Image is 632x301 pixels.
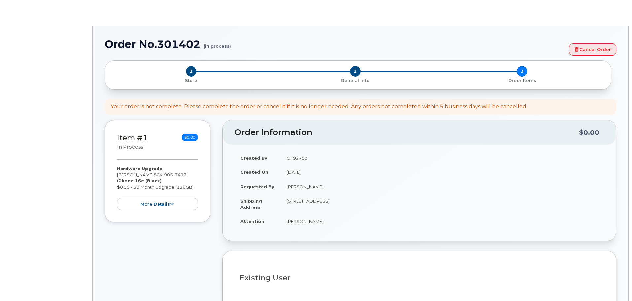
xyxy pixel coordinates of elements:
[272,77,439,84] a: 2 General Info
[274,78,436,84] p: General Info
[117,133,148,142] a: Item #1
[281,165,604,179] td: [DATE]
[239,274,599,282] h3: Existing User
[117,198,198,210] button: more details
[113,78,269,84] p: Store
[240,169,268,175] strong: Created On
[569,43,616,56] a: Cancel Order
[117,144,143,150] small: in process
[182,134,198,141] span: $0.00
[281,194,604,214] td: [STREET_ADDRESS]
[186,66,196,77] span: 1
[240,155,267,161] strong: Created By
[281,151,604,165] td: QT92753
[117,178,162,183] strong: iPhone 16e (Black)
[173,172,187,177] span: 7412
[240,184,274,189] strong: Requested By
[105,38,566,50] h1: Order No.301402
[117,166,198,210] div: [PERSON_NAME] $0.00 - 30 Month Upgrade (128GB)
[162,172,173,177] span: 905
[350,66,361,77] span: 2
[240,198,262,210] strong: Shipping Address
[117,166,162,171] strong: Hardware Upgrade
[234,128,579,137] h2: Order Information
[281,179,604,194] td: [PERSON_NAME]
[204,38,231,49] small: (in process)
[110,77,272,84] a: 1 Store
[240,219,264,224] strong: Attention
[154,172,187,177] span: 864
[281,214,604,229] td: [PERSON_NAME]
[111,103,527,111] div: Your order is not complete. Please complete the order or cancel it if it is no longer needed. Any...
[579,126,599,139] div: $0.00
